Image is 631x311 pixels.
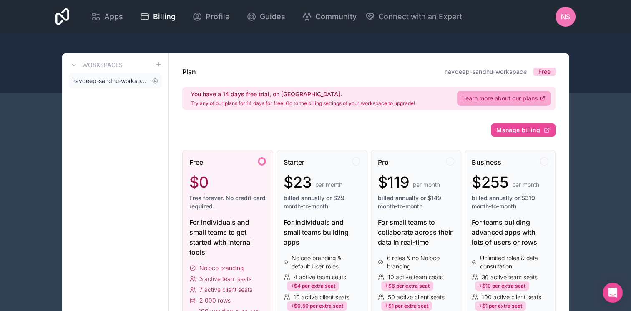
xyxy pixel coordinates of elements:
span: Pro [378,157,389,167]
span: Free forever. No credit card required. [189,194,266,211]
div: For individuals and small teams building apps [284,217,360,247]
div: +$4 per extra seat [287,281,339,291]
a: Learn more about our plans [457,91,551,106]
h2: You have a 14 days free trial, on [GEOGRAPHIC_DATA]. [191,90,415,98]
span: $119 [378,174,410,191]
a: navdeep-sandhu-workspace [69,73,162,88]
span: Learn more about our plans [462,94,538,103]
span: Noloco branding & default User roles [292,254,360,271]
span: Community [315,11,357,23]
span: Starter [284,157,304,167]
h3: Workspaces [82,61,123,69]
a: Apps [84,8,130,26]
span: Unlimited roles & data consultation [480,254,548,271]
span: billed annually or $319 month-to-month [472,194,548,211]
div: +$6 per extra seat [381,281,433,291]
p: Try any of our plans for 14 days for free. Go to the billing settings of your workspace to upgrade! [191,100,415,107]
span: 10 active team seats [388,273,443,281]
span: navdeep-sandhu-workspace [72,77,148,85]
span: per month [413,181,440,189]
div: For small teams to collaborate across their data in real-time [378,217,455,247]
a: Community [295,8,363,26]
a: Profile [186,8,236,26]
a: Billing [133,8,182,26]
span: 6 roles & no Noloco branding [387,254,454,271]
button: Manage billing [491,123,556,137]
span: $23 [284,174,312,191]
span: nS [561,12,570,22]
span: Profile [206,11,230,23]
span: Free [538,68,551,76]
span: per month [512,181,539,189]
span: 3 active team seats [199,275,251,283]
span: Noloco branding [199,264,244,272]
span: billed annually or $29 month-to-month [284,194,360,211]
span: Apps [104,11,123,23]
div: For individuals and small teams to get started with internal tools [189,217,266,257]
span: Manage billing [496,126,540,134]
span: 30 active team seats [482,273,538,281]
span: 50 active client seats [388,293,445,301]
div: +$1 per extra seat [381,301,432,311]
a: Guides [240,8,292,26]
span: per month [315,181,342,189]
span: 10 active client seats [294,293,349,301]
a: navdeep-sandhu-workspace [445,68,527,75]
span: Billing [153,11,176,23]
span: Guides [260,11,285,23]
span: Connect with an Expert [378,11,462,23]
a: Workspaces [69,60,123,70]
div: +$0.50 per extra seat [287,301,347,311]
h1: Plan [182,67,196,77]
span: $255 [472,174,509,191]
span: Business [472,157,501,167]
span: 7 active client seats [199,286,252,294]
div: Open Intercom Messenger [603,283,623,303]
button: Connect with an Expert [365,11,462,23]
div: +$1 per extra seat [475,301,526,311]
div: +$10 per extra seat [475,281,529,291]
div: For teams building advanced apps with lots of users or rows [472,217,548,247]
span: 2,000 rows [199,296,231,305]
span: 4 active team seats [294,273,346,281]
span: 100 active client seats [482,293,541,301]
span: billed annually or $149 month-to-month [378,194,455,211]
span: $0 [189,174,209,191]
span: Free [189,157,203,167]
